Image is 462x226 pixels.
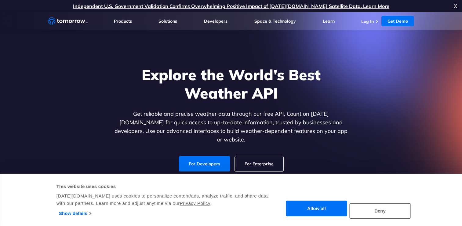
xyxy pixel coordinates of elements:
div: This website uses cookies [56,183,269,190]
a: Developers [204,18,227,24]
a: Independent U.S. Government Validation Confirms Overwhelming Positive Impact of [DATE][DOMAIN_NAM... [73,3,389,9]
a: Show details [59,209,91,218]
button: Deny [350,203,411,219]
a: Products [114,18,132,24]
a: For Developers [179,156,230,171]
a: Log In [361,19,374,24]
a: Privacy Policy [180,201,210,206]
a: Get Demo [381,16,414,26]
a: Space & Technology [254,18,296,24]
a: Solutions [158,18,177,24]
div: [DATE][DOMAIN_NAME] uses cookies to personalize content/ads, analyze traffic, and share data with... [56,192,269,207]
a: For Enterprise [235,156,283,171]
a: Home link [48,17,88,26]
p: Get reliable and precise weather data through our free API. Count on [DATE][DOMAIN_NAME] for quic... [113,110,349,144]
a: Learn [323,18,335,24]
h1: Explore the World’s Best Weather API [113,66,349,102]
button: Allow all [286,201,347,217]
